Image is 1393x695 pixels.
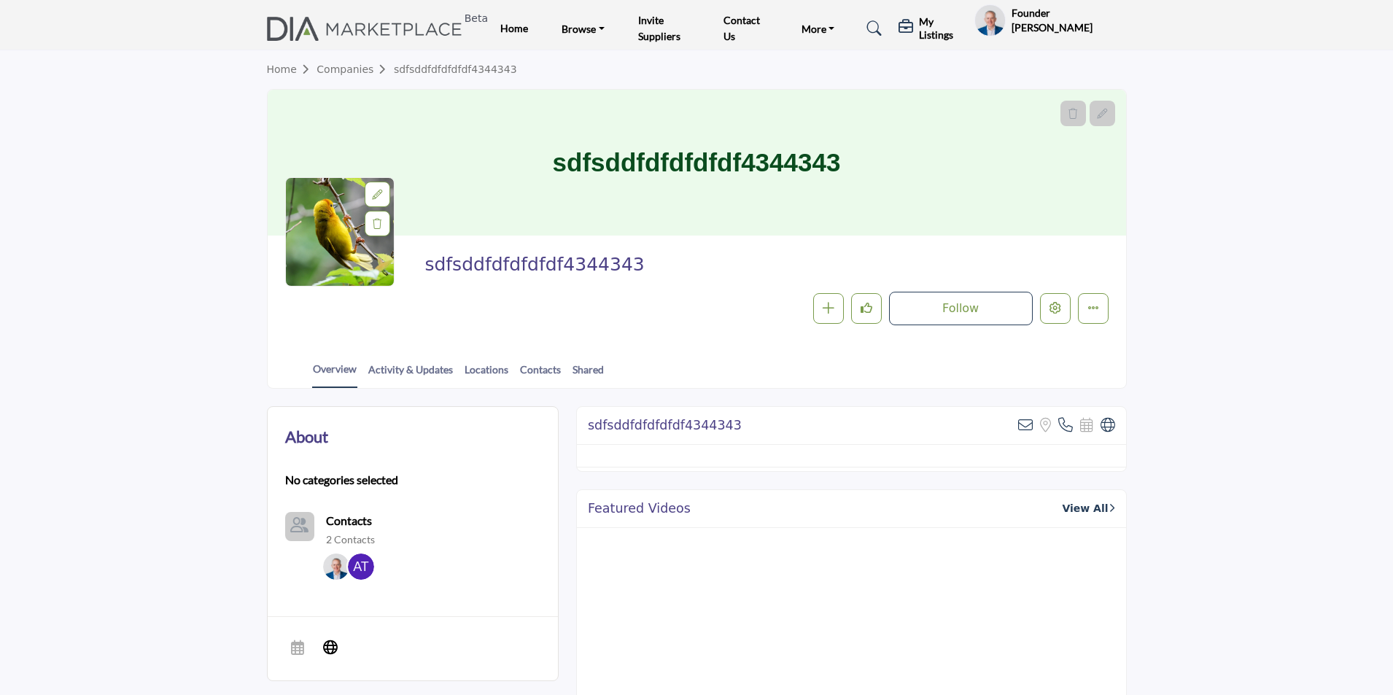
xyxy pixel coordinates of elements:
[267,17,470,41] a: Beta
[285,471,398,489] b: No categories selected
[323,554,349,580] img: Andy S S.
[312,361,357,388] a: Overview
[365,182,390,207] div: Aspect Ratio:1:1,Size:400x400px
[285,512,314,541] a: Link of redirect to contact page
[348,554,374,580] img: Akshay T.
[368,362,454,387] a: Activity & Updates
[519,362,562,387] a: Contacts
[326,512,372,529] a: Contacts
[723,14,760,42] a: Contact Us
[572,362,605,387] a: Shared
[285,424,328,449] h2: About
[465,12,488,25] h6: Beta
[1090,101,1115,126] div: Aspect Ratio:6:1,Size:1200x200px
[1078,293,1109,324] button: More details
[791,18,845,39] a: More
[285,512,314,541] button: Contact-Employee Icon
[424,253,753,277] span: sdfsddfdfdfdfdf4344343
[317,63,394,75] a: Companies
[267,17,470,41] img: site Logo
[551,18,615,39] a: Browse
[326,513,372,527] b: Contacts
[889,292,1033,325] button: Follow
[500,22,528,34] a: Home
[851,293,882,324] button: Like
[1012,6,1127,34] h5: Founder [PERSON_NAME]
[974,4,1005,36] button: Show hide supplier dropdown
[326,532,375,547] a: 2 Contacts
[394,63,517,75] a: sdfsddfdfdfdfdf4344343
[899,15,967,42] div: My Listings
[588,501,691,516] h2: Featured Videos
[553,90,841,236] h1: sdfsddfdfdfdfdf4344343
[1062,501,1114,516] a: View All
[853,17,891,40] a: Search
[1040,293,1071,324] button: Edit company
[919,15,967,42] h5: My Listings
[638,14,680,42] a: Invite Suppliers
[267,63,317,75] a: Home
[464,362,509,387] a: Locations
[588,418,742,433] h2: sdfsddfdfdfdfdf4344343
